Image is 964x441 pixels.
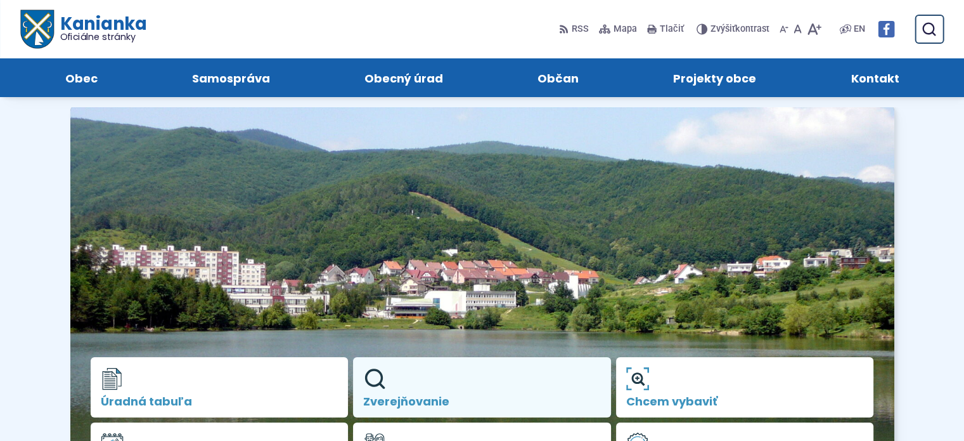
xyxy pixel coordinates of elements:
img: Prejsť na Facebook stránku [878,21,894,37]
span: Zverejňovanie [363,395,601,408]
span: Úradná tabuľa [101,395,338,408]
span: Projekty obce [673,58,756,97]
span: RSS [572,22,589,37]
a: Obec [30,58,132,97]
a: Zverejňovanie [353,357,611,418]
a: EN [851,22,868,37]
a: Mapa [596,16,639,43]
span: Oficiálne stránky [60,32,146,41]
span: EN [854,22,865,37]
button: Zvýšiťkontrast [697,16,772,43]
a: Občan [503,58,614,97]
a: Projekty obce [639,58,791,97]
a: Úradná tabuľa [91,357,349,418]
span: Kontakt [851,58,899,97]
a: Logo Kanianka, prejsť na domovskú stránku. [20,10,146,49]
span: Tlačiť [660,24,684,35]
span: Obec [65,58,98,97]
a: Chcem vybaviť [616,357,874,418]
span: Občan [537,58,579,97]
span: kontrast [710,24,769,35]
a: Obecný úrad [330,58,477,97]
a: RSS [559,16,591,43]
span: Chcem vybaviť [626,395,864,408]
a: Samospráva [157,58,304,97]
span: Mapa [614,22,637,37]
img: Prejsť na domovskú stránku [20,10,53,49]
span: Obecný úrad [364,58,443,97]
a: Kontakt [816,58,934,97]
button: Zväčšiť veľkosť písma [804,16,824,43]
button: Tlačiť [645,16,686,43]
span: Samospráva [192,58,270,97]
h1: Kanianka [53,15,146,42]
button: Nastaviť pôvodnú veľkosť písma [791,16,804,43]
button: Zmenšiť veľkosť písma [777,16,791,43]
span: Zvýšiť [710,23,735,34]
